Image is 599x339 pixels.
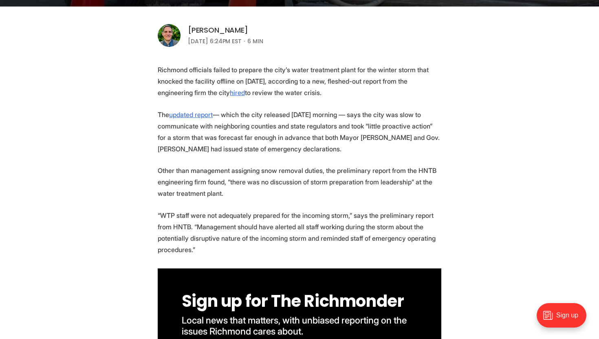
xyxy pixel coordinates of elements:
[182,290,404,312] span: Sign up for The Richmonder
[188,36,242,46] time: [DATE] 6:24PM EST
[530,299,599,339] iframe: portal-trigger
[158,64,441,98] p: Richmond officials failed to prepare the city’s water treatment plant for the winter storm that k...
[182,315,409,337] span: Local news that matters, with unbiased reporting on the issues Richmond cares about.
[158,109,441,155] p: The — which the city released [DATE] morning — says the city was slow to communicate with neighbo...
[188,25,248,35] a: [PERSON_NAME]
[158,165,441,199] p: Other than management assigning snow removal duties, the preliminary report from the HNTB enginee...
[247,36,263,46] span: 6 min
[158,210,441,255] p: “WTP staff were not adequately prepared for the incoming storm,” says the preliminary report from...
[230,89,245,97] a: hired
[169,111,213,119] a: updated report
[158,24,181,47] img: Graham Moomaw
